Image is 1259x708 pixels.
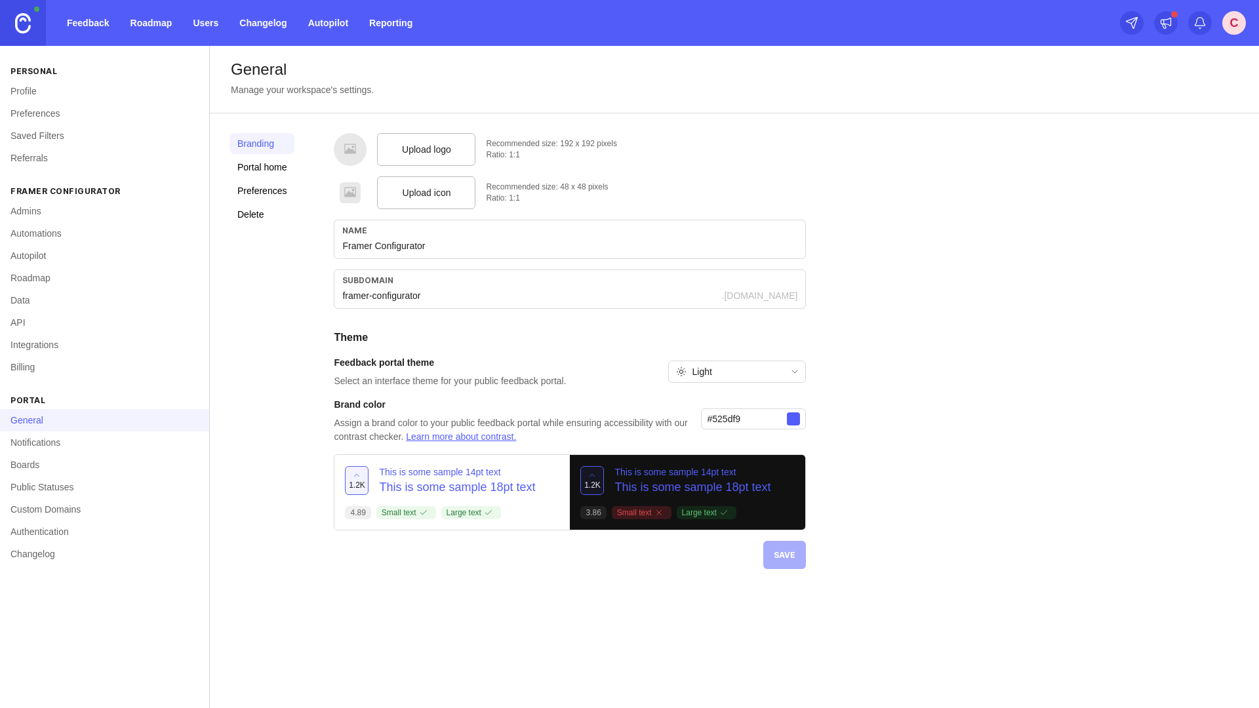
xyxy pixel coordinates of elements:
button: C [1222,11,1246,35]
a: Delete [230,204,294,225]
p: This is some sample 14pt text [379,465,535,479]
a: Preferences [230,180,294,201]
h3: Feedback portal theme [334,356,566,369]
button: 1.2k [580,466,604,495]
a: Autopilot [300,11,356,35]
button: 1.2k [345,466,369,495]
div: Name [342,226,797,235]
img: Canny Home [15,13,31,33]
svg: prefix icon Sun [676,366,687,377]
a: Branding [230,133,294,154]
p: 4.89 [350,507,365,518]
a: Feedback [59,11,117,35]
h3: Brand color [334,398,690,411]
p: Large text [682,507,731,518]
p: Small text [617,507,666,518]
span: Light [692,364,711,379]
a: Changelog [231,11,294,35]
div: subdomain [342,275,797,285]
span: 1.2k [349,480,365,491]
a: Users [185,11,226,35]
p: This is some sample 14pt text [614,465,770,479]
p: Large text [447,507,496,518]
a: Portal home [230,157,294,178]
a: Reporting [361,11,420,35]
div: Ratio: 1:1 [486,193,608,204]
div: Recommended size: 192 x 192 pixels [486,138,616,149]
span: Upload icon [403,186,451,200]
a: Roadmap [123,11,180,35]
h2: Theme [334,330,806,345]
p: This is some sample 18pt text [379,479,535,496]
p: Assign a brand color to your public feedback portal while ensuring accessibility with our contras... [334,416,690,444]
div: Ratio: 1:1 [486,149,616,161]
div: toggle menu [668,361,806,383]
span: 1.2k [584,480,601,491]
div: Manage your workspace's settings. [231,83,374,97]
p: Select an interface theme for your public feedback portal. [334,374,566,387]
a: Learn more about contrast. [406,431,516,442]
input: Subdomain [342,288,721,303]
svg: toggle icon [784,366,805,377]
div: .[DOMAIN_NAME] [722,289,798,302]
p: Small text [382,507,431,518]
div: General [231,62,1238,77]
div: Recommended size: 48 x 48 pixels [486,182,608,193]
p: This is some sample 18pt text [614,479,770,496]
span: Upload logo [402,142,451,157]
p: 3.86 [586,507,601,518]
